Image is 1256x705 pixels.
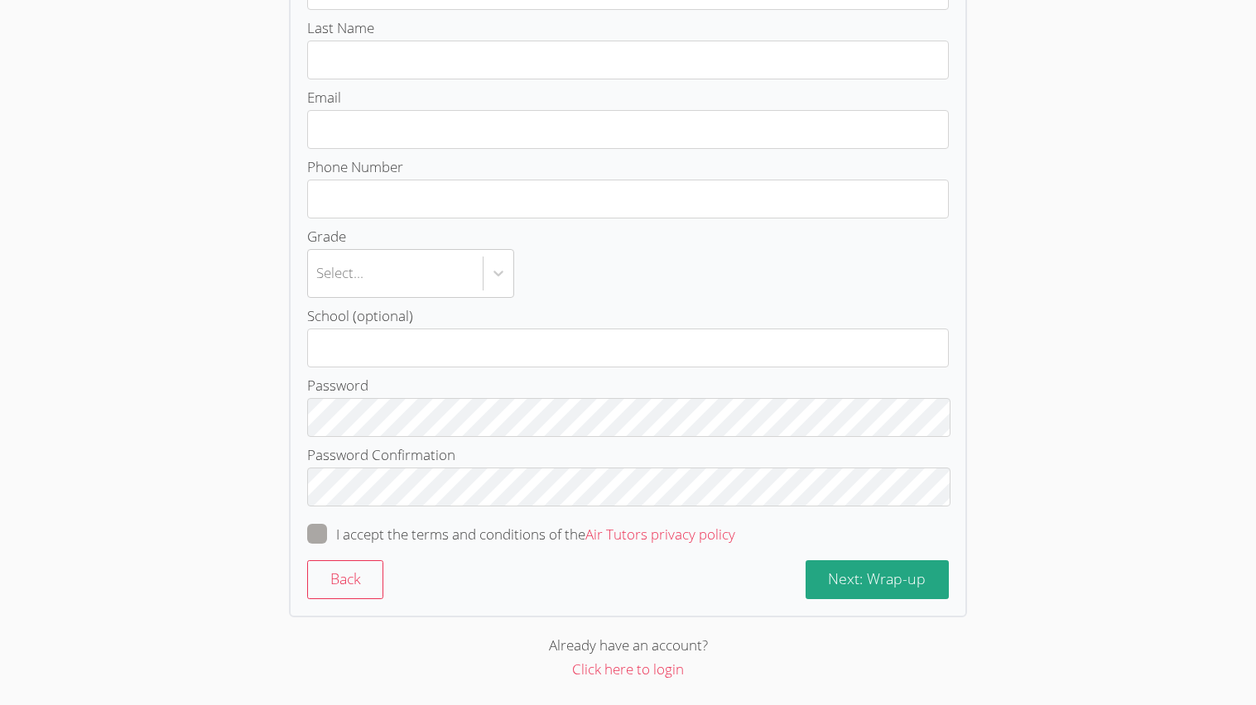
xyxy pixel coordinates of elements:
[316,261,363,285] div: Select...
[307,110,949,149] input: Email
[585,525,735,544] a: Air Tutors privacy policy
[307,445,455,464] span: Password Confirmation
[307,560,384,599] button: Back
[307,227,346,246] span: Grade
[307,18,374,37] span: Last Name
[307,88,341,107] span: Email
[307,468,950,506] input: Password Confirmation
[307,180,949,218] input: Phone Number
[307,376,368,395] span: Password
[806,560,950,599] button: Next: Wrap-up
[307,306,413,325] span: School (optional)
[307,524,735,545] label: I accept the terms and conditions of the
[828,568,926,588] span: Next: Wrap-up
[307,157,403,176] span: Phone Number
[289,634,967,658] div: Already have an account?
[307,41,949,79] input: Last Name
[572,659,684,679] a: Click here to login
[316,255,318,293] input: GradeSelect...
[307,398,950,437] input: Password
[307,329,949,367] input: School (optional)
